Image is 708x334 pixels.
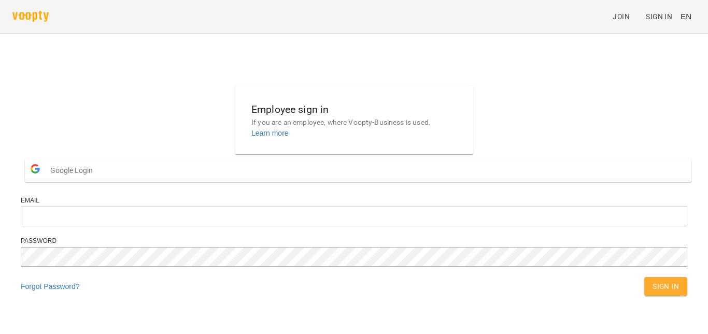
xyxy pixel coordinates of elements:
a: Join [608,7,642,26]
p: If you are an employee, where Voopty-Business is used. [251,118,457,128]
span: Sign In [653,280,679,293]
button: EN [676,7,696,26]
span: Sign In [646,10,672,23]
div: Password [21,237,687,245]
button: Employee sign inIf you are an employee, where Voopty-Business is used.Learn more [243,93,465,147]
span: EN [681,11,691,22]
button: Google Login [25,158,691,182]
div: Email [21,196,687,205]
h6: Employee sign in [251,101,457,118]
button: Sign In [644,277,687,296]
a: Sign In [642,7,676,26]
a: Forgot Password? [21,282,80,291]
a: Learn more [251,129,289,137]
img: voopty.png [12,11,49,22]
span: Join [613,10,630,23]
span: Google Login [50,160,98,181]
